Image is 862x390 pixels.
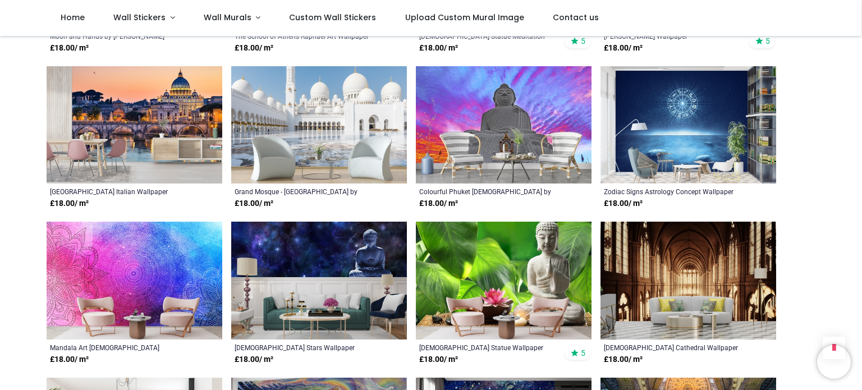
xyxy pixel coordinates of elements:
[231,66,407,184] img: Grand Mosque - Abu Dhabi Wall Mural by Richard Silver - Mod1
[604,43,643,54] strong: £ 18.00 / m²
[600,66,776,184] img: Zodiac Signs Astrology Concept Wall Mural Wallpaper
[235,43,273,54] strong: £ 18.00 / m²
[604,198,643,209] strong: £ 18.00 / m²
[50,343,185,352] a: Mandala Art [DEMOGRAPHIC_DATA] Wallpaper
[235,187,370,196] a: Grand Mosque - [GEOGRAPHIC_DATA] by [PERSON_NAME]
[289,12,376,23] span: Custom Wall Stickers
[817,345,851,379] iframe: Brevo live chat
[47,222,222,339] img: Mandala Art Hindu Wall Mural Wallpaper
[50,198,89,209] strong: £ 18.00 / m²
[419,198,458,209] strong: £ 18.00 / m²
[50,354,89,365] strong: £ 18.00 / m²
[553,12,599,23] span: Contact us
[581,36,585,46] span: 5
[235,354,273,365] strong: £ 18.00 / m²
[419,43,458,54] strong: £ 18.00 / m²
[416,66,592,184] img: Colourful Phuket Buddha Wall Mural by Richard Silver
[419,187,554,196] a: Colourful Phuket [DEMOGRAPHIC_DATA] by [PERSON_NAME]
[416,222,592,339] img: Buddha Statue Wall Mural Wallpaper
[419,354,458,365] strong: £ 18.00 / m²
[231,222,407,339] img: Buddha Stars Wall Mural Wallpaper
[765,36,770,46] span: 5
[604,354,643,365] strong: £ 18.00 / m²
[600,222,776,339] img: Church Cathedral Wall Mural Wallpaper
[47,66,222,184] img: St Peter's Basilica Church Italian Wall Mural Wallpaper
[113,12,166,23] span: Wall Stickers
[604,187,739,196] a: Zodiac Signs Astrology Concept Wallpaper
[581,348,585,358] span: 5
[61,12,85,23] span: Home
[50,43,89,54] strong: £ 18.00 / m²
[419,343,554,352] a: [DEMOGRAPHIC_DATA] Statue Wallpaper
[405,12,524,23] span: Upload Custom Mural Image
[604,343,739,352] a: [DEMOGRAPHIC_DATA] Cathedral Wallpaper
[235,198,273,209] strong: £ 18.00 / m²
[204,12,251,23] span: Wall Murals
[235,343,370,352] a: [DEMOGRAPHIC_DATA] Stars Wallpaper
[50,187,185,196] a: [GEOGRAPHIC_DATA] Italian Wallpaper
